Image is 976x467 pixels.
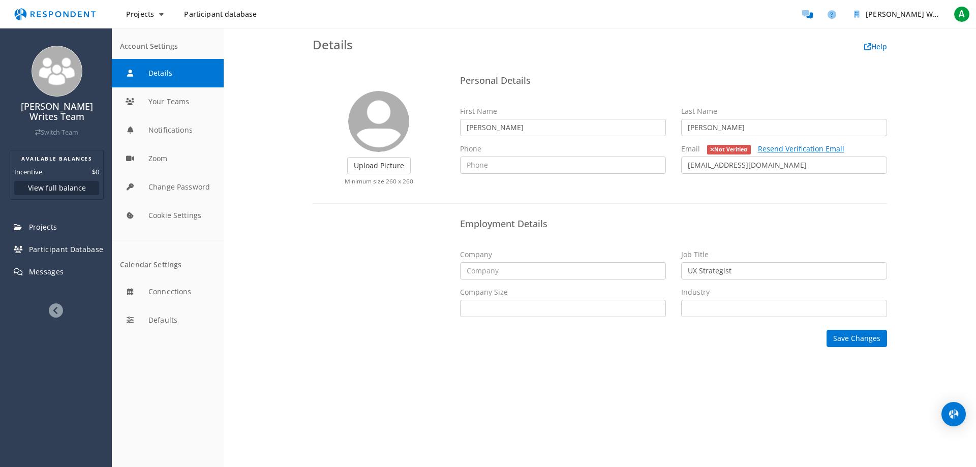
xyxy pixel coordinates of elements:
label: First Name [460,106,497,116]
h4: Employment Details [460,219,887,229]
span: Projects [126,9,154,19]
input: Phone [460,157,666,174]
label: Last Name [681,106,717,116]
button: Your Teams [112,87,224,116]
img: team_avatar_256.png [32,46,82,97]
span: Email [681,144,700,153]
span: A [954,6,970,22]
button: A [952,5,972,23]
span: Messages [29,267,64,276]
img: respondent-logo.png [8,5,102,24]
div: Open Intercom Messenger [941,402,966,426]
label: Upload Picture [347,157,411,174]
label: Company [460,250,492,260]
span: Participant Database [29,244,104,254]
label: Job Title [681,250,709,260]
input: First Name [460,119,666,136]
input: Company [460,262,666,279]
button: Notifications [112,116,224,144]
label: Phone [460,144,481,154]
section: Balance summary [10,150,104,200]
h4: Personal Details [460,76,887,86]
span: [PERSON_NAME] Writes Team [866,9,970,19]
input: Last Name [681,119,887,136]
button: Zoom [112,144,224,173]
a: Message participants [797,4,817,24]
button: View full balance [14,181,99,195]
div: Account Settings [120,42,216,51]
a: Help [864,42,887,51]
label: Company Size [460,287,508,297]
button: Cookie Settings [112,201,224,230]
p: Minimum size 260 x 260 [318,177,440,185]
div: Calendar Settings [120,261,216,269]
a: Resend Verification Email [758,144,844,153]
a: Help and support [821,4,842,24]
label: Industry [681,287,710,297]
input: Email [681,157,887,174]
span: Projects [29,222,57,232]
button: Save Changes [827,330,887,347]
dd: $0 [92,167,99,177]
input: Job Title [681,262,887,279]
button: Connections [112,277,224,306]
button: Projects [118,5,172,23]
span: Details [313,36,353,53]
span: Participant database [184,9,257,19]
h4: [PERSON_NAME] Writes Team [7,102,107,122]
button: Defaults [112,306,224,334]
h2: AVAILABLE BALANCES [14,154,99,163]
dt: Incentive [14,167,42,177]
img: user_avatar_128.png [348,91,409,152]
button: Asher Writes Team [846,5,948,23]
span: Not Verified [707,145,751,154]
a: Switch Team [35,128,78,137]
a: Participant database [176,5,265,23]
button: Change Password [112,173,224,201]
button: Details [112,59,224,87]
